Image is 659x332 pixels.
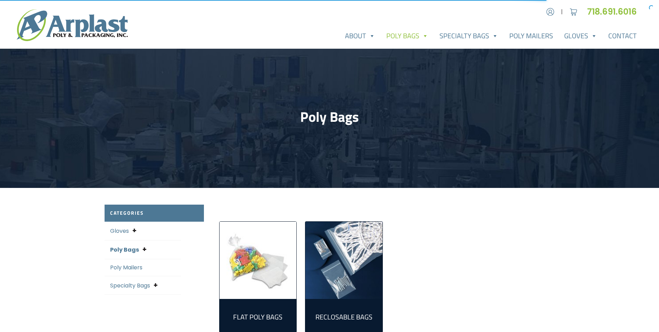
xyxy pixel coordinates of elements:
a: Poly Bags [381,29,434,43]
a: Specialty Bags [434,29,504,43]
a: Gloves [559,29,603,43]
img: logo [17,9,128,41]
a: Poly Mailers [504,29,559,43]
a: 718.691.6016 [587,6,642,17]
a: Visit product category Flat Poly Bags [225,305,291,327]
h2: Categories [105,205,204,222]
img: Reclosable Bags [305,222,382,299]
a: Gloves [110,227,129,235]
a: Poly Mailers [110,263,142,271]
a: Visit product category Flat Poly Bags [220,222,297,299]
a: Visit product category Reclosable Bags [305,222,382,299]
h1: Poly Bags [105,109,555,125]
a: About [339,29,381,43]
a: Poly Bags [110,246,139,254]
span: | [561,8,563,16]
img: Flat Poly Bags [220,222,297,299]
h2: Reclosable Bags [311,313,377,321]
a: Specialty Bags [110,282,150,290]
h2: Flat Poly Bags [225,313,291,321]
a: Contact [603,29,642,43]
a: Visit product category Reclosable Bags [311,305,377,327]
